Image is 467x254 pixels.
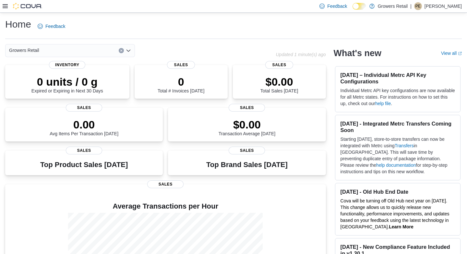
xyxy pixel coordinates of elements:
[341,120,455,133] h3: [DATE] - Integrated Metrc Transfers Coming Soon
[5,18,31,31] h1: Home
[415,2,421,10] span: PE
[334,48,381,58] h2: What's new
[341,188,455,195] h3: [DATE] - Old Hub End Date
[276,52,326,57] p: Updated 1 minute(s) ago
[9,46,39,54] span: Growers Retail
[260,75,298,88] p: $0.00
[40,161,128,169] h3: Top Product Sales [DATE]
[126,48,131,53] button: Open list of options
[341,198,449,229] span: Cova will be turning off Old Hub next year on [DATE]. This change allows us to quickly release ne...
[395,143,414,148] a: Transfers
[35,20,68,33] a: Feedback
[229,147,265,154] span: Sales
[378,2,408,10] p: Growers Retail
[353,3,366,10] input: Dark Mode
[341,72,455,85] h3: [DATE] – Individual Metrc API Key Configurations
[341,87,455,107] p: Individual Metrc API key configurations are now available for all Metrc states. For instructions ...
[167,61,195,69] span: Sales
[327,3,347,9] span: Feedback
[49,61,85,69] span: Inventory
[441,51,462,56] a: View allExternal link
[265,61,293,69] span: Sales
[50,118,118,131] p: 0.00
[119,48,124,53] button: Clear input
[229,104,265,112] span: Sales
[31,75,103,93] div: Expired or Expiring in Next 30 Days
[66,104,102,112] span: Sales
[375,101,391,106] a: help file
[219,118,276,131] p: $0.00
[66,147,102,154] span: Sales
[45,23,65,30] span: Feedback
[158,75,204,88] p: 0
[425,2,462,10] p: [PERSON_NAME]
[410,2,412,10] p: |
[389,224,413,229] a: Learn More
[341,136,455,175] p: Starting [DATE], store-to-store transfers can now be integrated with Metrc using in [GEOGRAPHIC_D...
[158,75,204,93] div: Total # Invoices [DATE]
[10,202,321,210] h4: Average Transactions per Hour
[50,118,118,136] div: Avg Items Per Transaction [DATE]
[458,52,462,55] svg: External link
[376,163,416,168] a: help documentation
[206,161,288,169] h3: Top Brand Sales [DATE]
[414,2,422,10] div: Penny Eliopoulos
[31,75,103,88] p: 0 units / 0 g
[260,75,298,93] div: Total Sales [DATE]
[13,3,42,9] img: Cova
[147,180,184,188] span: Sales
[219,118,276,136] div: Transaction Average [DATE]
